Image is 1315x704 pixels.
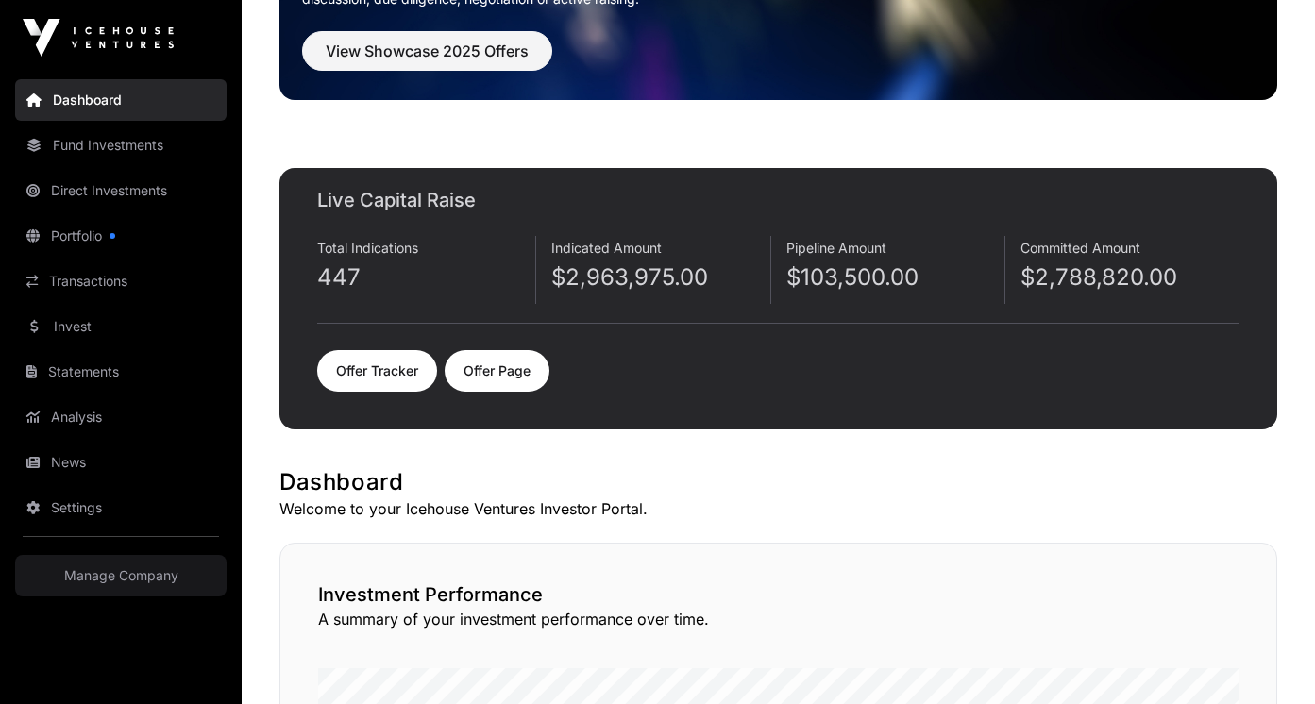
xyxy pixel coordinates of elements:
span: Indicated Amount [551,240,662,256]
p: $2,963,975.00 [551,262,769,293]
img: Icehouse Ventures Logo [23,19,174,57]
a: Invest [15,306,227,347]
button: View Showcase 2025 Offers [302,31,552,71]
a: Offer Page [445,350,549,392]
a: News [15,442,227,483]
a: Direct Investments [15,170,227,211]
a: Offer Tracker [317,350,437,392]
a: Transactions [15,260,227,302]
a: Dashboard [15,79,227,121]
a: Fund Investments [15,125,227,166]
iframe: Chat Widget [1221,613,1315,704]
p: $103,500.00 [786,262,1004,293]
a: View Showcase 2025 Offers [302,50,552,69]
a: Settings [15,487,227,528]
h2: Live Capital Raise [317,187,1239,213]
p: $2,788,820.00 [1020,262,1239,293]
span: Total Indications [317,240,418,256]
a: Portfolio [15,215,227,257]
a: Manage Company [15,555,227,596]
span: Pipeline Amount [786,240,886,256]
h1: Dashboard [279,467,1277,497]
p: A summary of your investment performance over time. [318,608,1239,630]
a: Analysis [15,396,227,438]
h2: Investment Performance [318,581,1239,608]
a: Statements [15,351,227,393]
p: 447 [317,262,535,293]
span: View Showcase 2025 Offers [326,40,529,62]
p: Welcome to your Icehouse Ventures Investor Portal. [279,497,1277,520]
span: Committed Amount [1020,240,1140,256]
